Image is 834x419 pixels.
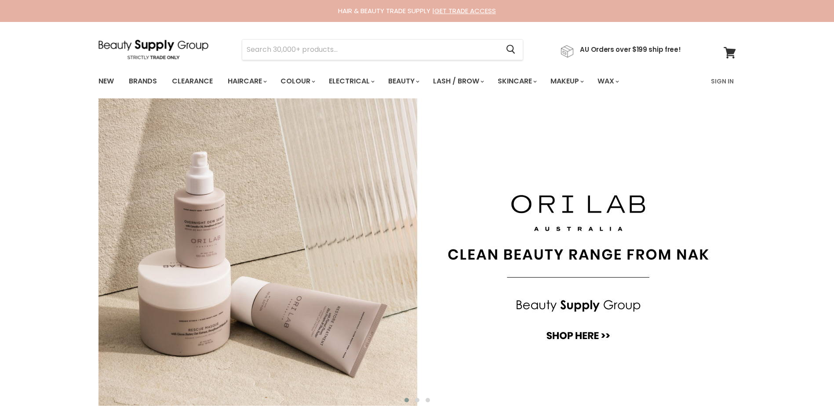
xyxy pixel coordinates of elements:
a: Skincare [491,72,542,90]
div: HAIR & BEAUTY TRADE SUPPLY | [87,7,747,15]
a: Makeup [544,72,589,90]
ul: Main menu [92,69,666,94]
a: Lash / Brow [426,72,489,90]
button: Search [499,40,523,60]
form: Product [242,39,523,60]
a: Wax [591,72,624,90]
a: Brands [122,72,164,90]
input: Search [242,40,499,60]
a: Electrical [322,72,380,90]
iframe: Gorgias live chat messenger [790,378,825,410]
a: GET TRADE ACCESS [434,6,496,15]
a: Clearance [165,72,219,90]
nav: Main [87,69,747,94]
a: New [92,72,120,90]
a: Beauty [382,72,425,90]
a: Sign In [706,72,739,90]
a: Haircare [221,72,272,90]
a: Colour [274,72,320,90]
